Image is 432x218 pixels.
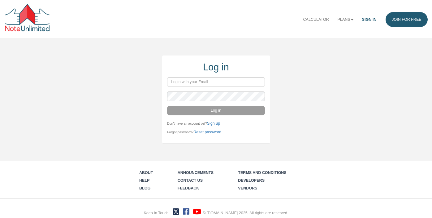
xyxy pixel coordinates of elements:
a: Developers [238,178,265,183]
a: Join for FREE [386,12,428,27]
a: Plans [333,12,358,27]
a: Calculator [299,12,333,27]
small: Forgot password? [167,130,221,134]
div: Keep In Touch: [144,211,169,216]
a: Contact Us [178,178,203,183]
a: Vendors [238,186,257,190]
a: Help [139,178,149,183]
a: About [139,171,153,175]
a: Sign in [358,12,381,27]
a: Feedback [178,186,199,190]
a: Reset password [193,130,221,134]
a: Sign up [207,121,220,126]
div: Log in [167,60,265,74]
button: Log in [167,106,265,115]
small: Don't have an account yet? [167,122,220,125]
input: Login with your Email [167,77,265,87]
a: Terms and Conditions [238,171,286,175]
a: Blog [139,186,150,190]
div: © [DOMAIN_NAME] 2025. All rights are reserved. [203,211,288,216]
a: Announcements [178,171,214,175]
